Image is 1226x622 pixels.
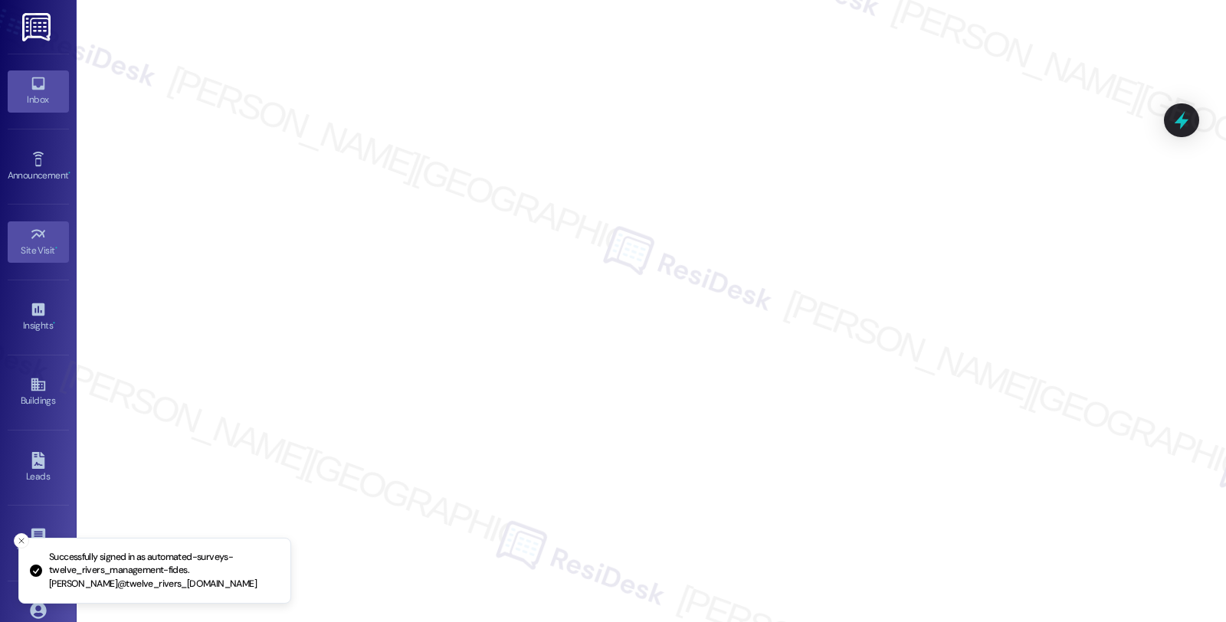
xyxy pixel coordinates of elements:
[14,533,29,548] button: Close toast
[49,551,278,591] p: Successfully signed in as automated-surveys-twelve_rivers_management-fides.[PERSON_NAME]@twelve_r...
[8,447,69,489] a: Leads
[55,243,57,254] span: •
[8,296,69,338] a: Insights •
[53,318,55,329] span: •
[8,522,69,564] a: Templates •
[68,168,70,178] span: •
[8,70,69,112] a: Inbox
[8,372,69,413] a: Buildings
[8,221,69,263] a: Site Visit •
[22,13,54,41] img: ResiDesk Logo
